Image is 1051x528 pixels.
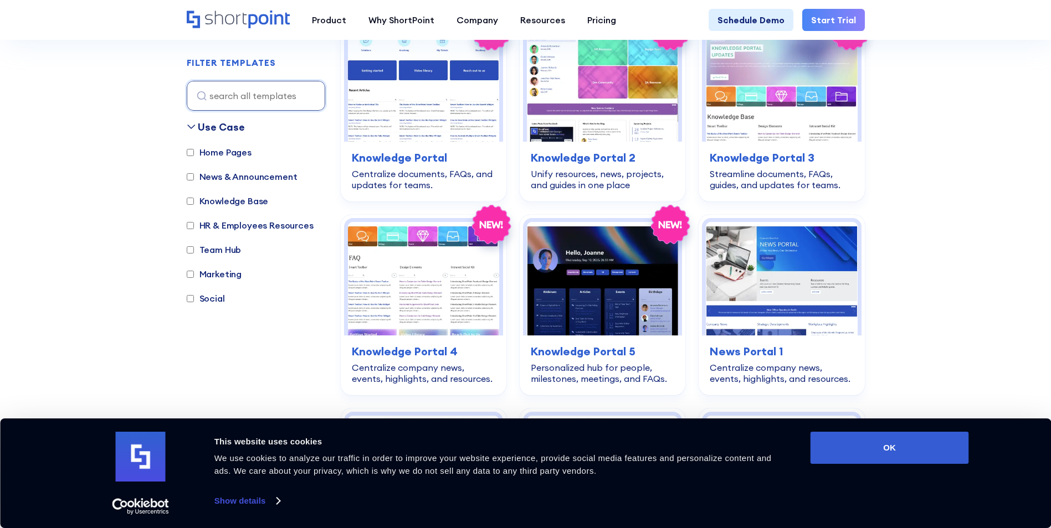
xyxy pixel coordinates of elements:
h3: Knowledge Portal 4 [352,343,495,360]
input: search all templates [187,81,325,111]
div: Pricing [587,13,616,27]
label: Home Pages [187,146,252,159]
a: Pricing [576,9,627,31]
h3: Knowledge Portal 5 [531,343,674,360]
a: Show details [214,493,280,509]
div: Product [312,13,346,27]
label: Marketing [187,267,242,281]
a: Knowledge Portal 5 – SharePoint Profile Page: Personalized hub for people, milestones, meetings, ... [520,215,685,395]
a: Home [187,11,290,29]
img: Knowledge Portal 5 – SharePoint Profile Page: Personalized hub for people, milestones, meetings, ... [527,222,678,335]
label: Knowledge Base [187,194,269,208]
img: logo [116,432,166,482]
img: Knowledge Portal 2 – SharePoint IT knowledge base Template: Unify resources, news, projects, and ... [527,28,678,142]
label: News & Announcement [187,170,298,183]
a: Usercentrics Cookiebot - opens in a new window [92,498,189,515]
div: This website uses cookies [214,435,786,448]
iframe: Chat Widget [852,400,1051,528]
a: Marketing 2 – SharePoint Online Communication Site: Centralize company news, events, highlights, ... [699,215,864,395]
input: News & Announcement [187,173,194,180]
h3: Knowledge Portal 3 [710,149,853,166]
a: Knowledge Portal 3 – Best SharePoint Template For Knowledge Base: Streamline documents, FAQs, gui... [699,21,864,201]
div: Personalized hub for people, milestones, meetings, and FAQs. [531,362,674,384]
div: Unify resources, news, projects, and guides in one place [531,168,674,190]
div: Centralize company news, events, highlights, and resources. [710,362,853,384]
img: Knowledge Portal 3 – Best SharePoint Template For Knowledge Base: Streamline documents, FAQs, gui... [706,28,857,142]
input: Home Pages [187,149,194,156]
label: HR & Employees Resources [187,219,314,232]
input: Knowledge Base [187,198,194,205]
span: We use cookies to analyze our traffic in order to improve your website experience, provide social... [214,453,772,475]
a: Company [445,9,509,31]
a: Start Trial [802,9,865,31]
a: Why ShortPoint [357,9,445,31]
input: Marketing [187,271,194,278]
div: Centralize company news, events, highlights, and resources. [352,362,495,384]
a: Product [301,9,357,31]
div: Company [457,13,498,27]
div: Centralize documents, FAQs, and updates for teams. [352,168,495,190]
div: Why ShortPoint [368,13,434,27]
div: Use Case [198,120,245,134]
img: Knowledge Portal – SharePoint Knowledge Base Template: Centralize documents, FAQs, and updates fo... [348,28,499,142]
input: Social [187,295,194,302]
a: Knowledge Portal 4 – SharePoint Wiki Template: Centralize company news, events, highlights, and r... [341,215,506,395]
h3: Knowledge Portal 2 [531,149,674,166]
div: Resources [520,13,565,27]
div: Streamline documents, FAQs, guides, and updates for teams. [710,168,853,190]
h2: FILTER TEMPLATES [187,58,276,68]
img: Marketing 2 – SharePoint Online Communication Site: Centralize company news, events, highlights, ... [706,222,857,335]
h3: Knowledge Portal [352,149,495,166]
button: OK [811,432,969,464]
a: Resources [509,9,576,31]
a: Knowledge Portal – SharePoint Knowledge Base Template: Centralize documents, FAQs, and updates fo... [341,21,506,201]
input: Team Hub [187,246,194,253]
a: Knowledge Portal 2 – SharePoint IT knowledge base Template: Unify resources, news, projects, and ... [520,21,685,201]
img: Knowledge Portal 4 – SharePoint Wiki Template: Centralize company news, events, highlights, and r... [348,222,499,335]
input: HR & Employees Resources [187,222,194,229]
label: Team Hub [187,243,242,256]
label: Social [187,292,225,305]
h3: News Portal 1 [710,343,853,360]
a: Schedule Demo [709,9,793,31]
